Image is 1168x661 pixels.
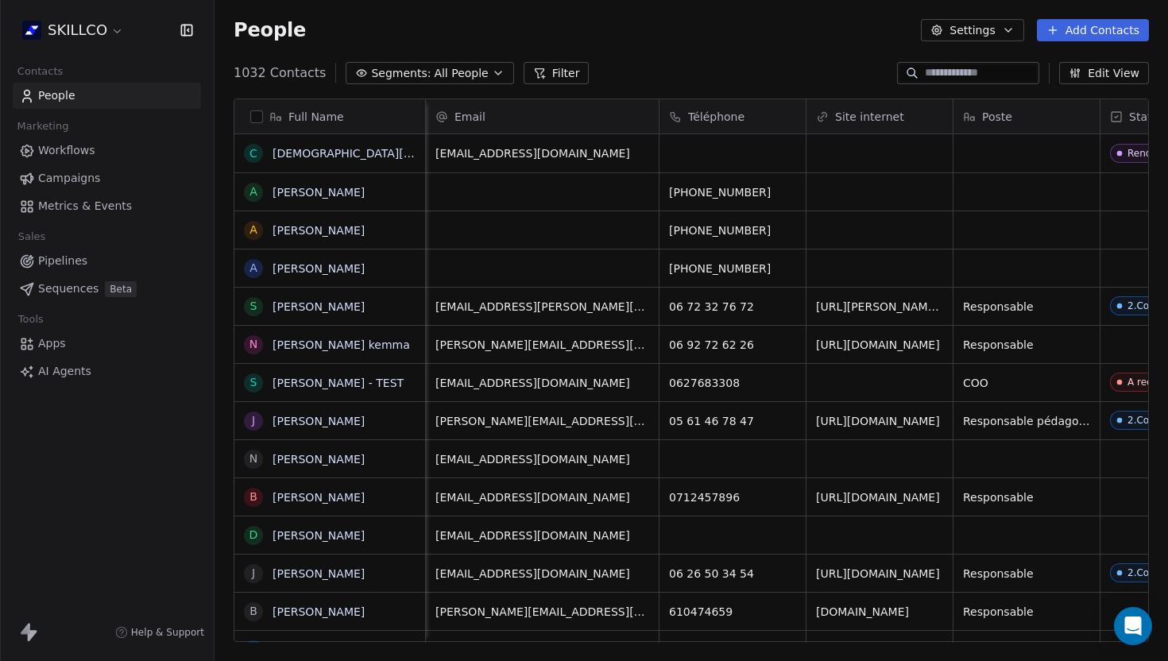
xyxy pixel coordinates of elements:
a: Pipelines [13,248,201,274]
div: Poste [953,99,1100,133]
a: [URL][PERSON_NAME][DOMAIN_NAME] [816,300,1032,313]
a: Campaigns [13,165,201,191]
a: Workflows [13,137,201,164]
a: Metrics & Events [13,193,201,219]
a: Help & Support [115,626,204,639]
div: Email [426,99,659,133]
span: [EMAIL_ADDRESS][DOMAIN_NAME] [435,528,649,543]
div: N [249,450,257,467]
span: AI Agents [38,363,91,380]
a: [PERSON_NAME] [273,491,365,504]
span: Responsable [963,299,1090,315]
span: [PERSON_NAME][EMAIL_ADDRESS][DOMAIN_NAME] [435,337,649,353]
a: [PERSON_NAME] [273,224,365,237]
span: People [234,18,306,42]
div: A [249,260,257,276]
a: [DEMOGRAPHIC_DATA][PERSON_NAME] [273,147,491,160]
span: 0712457896 [669,489,796,505]
span: Help & Support [131,626,204,639]
span: Marketing [10,114,75,138]
a: [PERSON_NAME] [273,529,365,542]
span: [EMAIL_ADDRESS][DOMAIN_NAME] [435,145,649,161]
span: Sales [11,225,52,249]
span: [PERSON_NAME][EMAIL_ADDRESS][DOMAIN_NAME] [435,413,649,429]
div: S [250,374,257,391]
span: 05 61 46 78 47 [669,413,796,429]
a: [PERSON_NAME] [273,605,365,618]
span: Apps [38,335,66,352]
span: Responsable [963,566,1090,582]
span: Status [1129,109,1165,125]
a: [PERSON_NAME] kemma [273,338,410,351]
span: 06 92 72 62 26 [669,337,796,353]
span: 1032 Contacts [234,64,326,83]
div: N [249,336,257,353]
div: J [252,412,255,429]
span: Segments: [371,65,431,82]
div: Téléphone [659,99,806,133]
a: [PERSON_NAME] [273,453,365,466]
span: COO [963,375,1090,391]
span: [EMAIL_ADDRESS][DOMAIN_NAME] [435,375,649,391]
a: [DOMAIN_NAME] [816,605,909,618]
a: SequencesBeta [13,276,201,302]
a: [PERSON_NAME] [273,186,365,199]
span: 06 26 50 34 54 [669,566,796,582]
div: A [249,222,257,238]
div: J [252,565,255,582]
div: Site internet [806,99,953,133]
span: Campaigns [38,170,100,187]
span: [PHONE_NUMBER] [669,261,796,276]
a: [PERSON_NAME] [273,262,365,275]
span: [EMAIL_ADDRESS][DOMAIN_NAME] [435,642,649,658]
span: Responsable [963,337,1090,353]
span: [PHONE_NUMBER] [669,184,796,200]
a: [PERSON_NAME] [273,300,365,313]
div: S [250,298,257,315]
a: [URL][DOMAIN_NAME] [816,338,940,351]
span: [PERSON_NAME][EMAIL_ADDRESS][DOMAIN_NAME] [435,604,649,620]
span: Sequences [38,280,99,297]
span: Tools [11,307,50,331]
button: Add Contacts [1037,19,1149,41]
div: B [249,489,257,505]
span: 610474659 [669,604,796,620]
span: Poste [982,109,1012,125]
div: grid [234,134,426,643]
a: [URL][DOMAIN_NAME] [816,567,940,580]
span: Metrics & Events [38,198,132,215]
span: 06 72 32 76 72 [669,299,796,315]
span: All People [434,65,488,82]
div: Full Name [234,99,425,133]
button: SKILLCO [19,17,127,44]
span: Site internet [835,109,904,125]
span: Responsable [963,489,1090,505]
a: People [13,83,201,109]
button: Settings [921,19,1023,41]
span: Beta [105,281,137,297]
span: [EMAIL_ADDRESS][PERSON_NAME][DOMAIN_NAME] [435,299,649,315]
span: [EMAIL_ADDRESS][DOMAIN_NAME] [435,566,649,582]
span: Workflows [38,142,95,159]
div: B [249,603,257,620]
button: Filter [524,62,590,84]
a: [PERSON_NAME] [273,567,365,580]
a: [PERSON_NAME] - TEST [273,377,404,389]
span: Responsable [963,604,1090,620]
div: D [249,641,258,658]
button: Edit View [1059,62,1149,84]
a: [URL][DOMAIN_NAME] [816,491,940,504]
a: [PERSON_NAME] [273,415,365,427]
span: Email [454,109,485,125]
span: Pipelines [38,253,87,269]
span: 06 60 16 73 91 [669,642,796,658]
span: 0627683308 [669,375,796,391]
img: Skillco%20logo%20icon%20(2).png [22,21,41,40]
span: Responsable [963,642,1090,658]
span: [EMAIL_ADDRESS][DOMAIN_NAME] [435,489,649,505]
div: A [249,184,257,200]
div: Open Intercom Messenger [1114,607,1152,645]
span: SKILLCO [48,20,107,41]
span: [PHONE_NUMBER] [669,222,796,238]
a: Apps [13,330,201,357]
